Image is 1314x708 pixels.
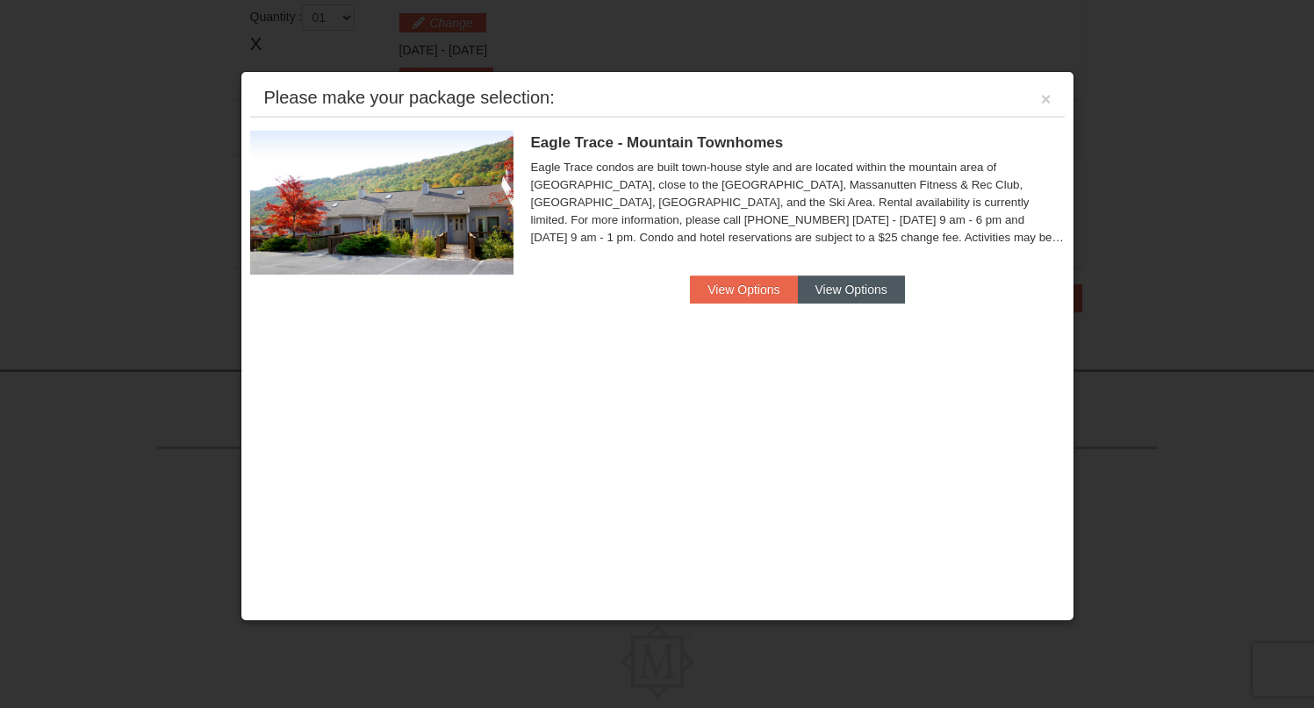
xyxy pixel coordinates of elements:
[263,89,554,106] div: Please make your package selection:
[531,134,784,151] span: Eagle Trace - Mountain Townhomes
[798,275,905,304] button: View Options
[250,131,513,275] img: 19218983-1-9b289e55.jpg
[690,275,797,304] button: View Options
[531,159,1065,247] div: Eagle Trace condos are built town-house style and are located within the mountain area of [GEOGRA...
[1041,90,1052,108] button: ×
